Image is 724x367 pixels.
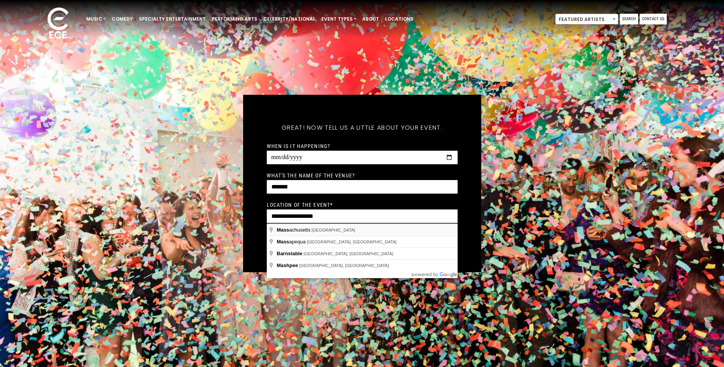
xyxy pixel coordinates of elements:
a: Search [620,14,638,24]
span: [GEOGRAPHIC_DATA], [GEOGRAPHIC_DATA] [307,240,397,244]
a: About [359,13,382,26]
a: Performing Arts [209,13,260,26]
span: Featured Artists [555,14,618,24]
a: Music [83,13,109,26]
a: Celebrity/National [260,13,318,26]
span: [GEOGRAPHIC_DATA] [311,228,355,232]
label: When is it happening? [267,143,331,150]
span: Mass [277,227,289,233]
span: Barnstable [277,251,302,256]
a: Comedy [109,13,136,26]
a: Specialty Entertainment [136,13,209,26]
a: Event Types [318,13,359,26]
span: Featured Artists [556,14,618,25]
a: Locations [382,13,416,26]
span: Mashpee [277,262,298,268]
a: Contact Us [640,14,667,24]
span: achusetts [277,227,311,233]
img: ece_new_logo_whitev2-1.png [39,5,77,42]
label: What's the name of the venue? [267,172,355,179]
span: Mass [277,239,289,245]
span: [GEOGRAPHIC_DATA], [GEOGRAPHIC_DATA] [299,263,389,268]
label: Location of the event [267,201,333,208]
h5: Great! Now tell us a little about your event. [267,114,458,142]
span: apequa [277,239,307,245]
span: [GEOGRAPHIC_DATA], [GEOGRAPHIC_DATA] [303,251,393,256]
